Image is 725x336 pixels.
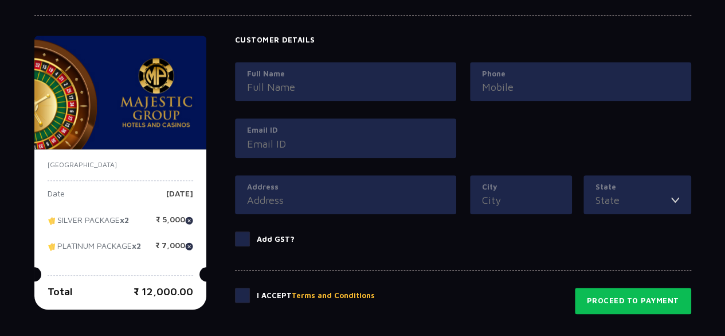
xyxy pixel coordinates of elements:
label: State [595,181,679,193]
p: Add GST? [257,234,295,245]
img: tikcet [48,215,57,226]
strong: x2 [132,241,141,250]
p: Date [48,190,65,207]
input: Address [247,192,444,208]
p: ₹ 7,000 [155,241,193,258]
img: tikcet [48,241,57,252]
label: Email ID [247,125,444,136]
input: State [595,192,671,208]
p: Total [48,284,73,299]
p: ₹ 5,000 [156,215,193,233]
p: PLATINUM PACKAGE [48,241,141,258]
input: City [482,192,560,208]
input: Full Name [247,79,444,95]
p: ₹ 12,000.00 [134,284,193,299]
label: Address [247,181,444,193]
h4: Customer Details [235,36,691,45]
input: Mobile [482,79,679,95]
button: Terms and Conditions [292,290,375,302]
img: toggler icon [671,192,679,208]
label: Full Name [247,68,444,80]
button: Proceed to Payment [575,288,691,314]
input: Email ID [247,136,444,152]
p: I Accept [257,290,375,302]
p: [GEOGRAPHIC_DATA] [48,160,193,170]
strong: x2 [120,215,129,225]
label: Phone [482,68,679,80]
img: majesticPride-banner [34,36,206,149]
label: City [482,181,560,193]
p: SILVER PACKAGE [48,215,129,233]
p: [DATE] [166,190,193,207]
